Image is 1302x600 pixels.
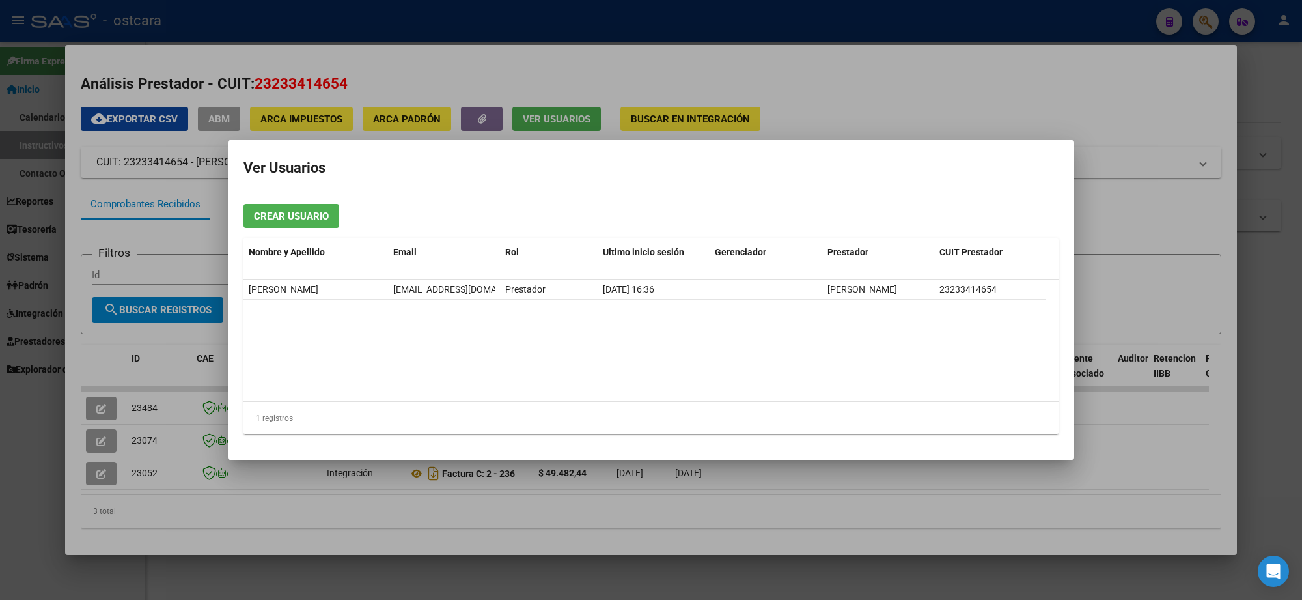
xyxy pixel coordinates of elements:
[934,238,1046,266] datatable-header-cell: CUIT Prestador
[249,247,325,257] span: Nombre y Apellido
[505,247,519,257] span: Rol
[254,210,329,222] span: Crear Usuario
[505,284,546,294] span: Prestador
[243,402,1059,435] div: 1 registros
[822,238,934,266] datatable-header-cell: Prestador
[939,284,997,294] span: 23233414654
[710,238,822,266] datatable-header-cell: Gerenciador
[500,238,598,266] datatable-header-cell: Rol
[827,247,868,257] span: Prestador
[827,284,897,294] span: [PERSON_NAME]
[243,204,339,228] button: Crear Usuario
[393,247,417,257] span: Email
[243,238,388,266] datatable-header-cell: Nombre y Apellido
[1258,556,1289,587] div: Open Intercom Messenger
[598,238,710,266] datatable-header-cell: Ultimo inicio sesión
[249,284,318,294] span: [PERSON_NAME]
[715,247,766,257] span: Gerenciador
[243,156,1059,180] h2: Ver Usuarios
[393,284,538,294] span: marimessina2006@yahoo.com.ar
[603,247,684,257] span: Ultimo inicio sesión
[939,247,1003,257] span: CUIT Prestador
[603,284,654,294] span: [DATE] 16:36
[388,238,500,266] datatable-header-cell: Email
